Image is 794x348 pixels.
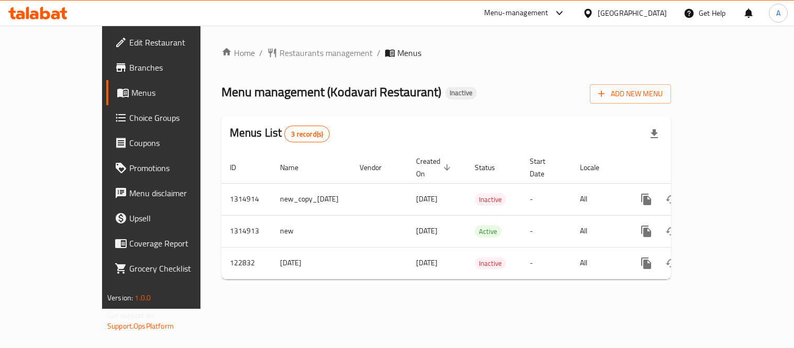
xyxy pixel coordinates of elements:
[475,194,506,206] span: Inactive
[572,183,625,215] td: All
[129,237,226,250] span: Coverage Report
[221,183,272,215] td: 1314914
[129,111,226,124] span: Choice Groups
[106,55,234,80] a: Branches
[221,247,272,279] td: 122832
[230,161,250,174] span: ID
[521,215,572,247] td: -
[129,212,226,224] span: Upsell
[634,187,659,212] button: more
[272,247,351,279] td: [DATE]
[397,47,421,59] span: Menus
[580,161,613,174] span: Locale
[129,137,226,149] span: Coupons
[106,130,234,155] a: Coupons
[106,105,234,130] a: Choice Groups
[475,193,506,206] div: Inactive
[642,121,667,147] div: Export file
[416,256,438,270] span: [DATE]
[416,155,454,180] span: Created On
[106,181,234,206] a: Menu disclaimer
[230,125,330,142] h2: Menus List
[221,80,441,104] span: Menu management ( Kodavari Restaurant )
[475,257,506,270] span: Inactive
[625,152,743,184] th: Actions
[530,155,559,180] span: Start Date
[107,309,155,322] span: Get support on:
[475,161,509,174] span: Status
[106,206,234,231] a: Upsell
[416,192,438,206] span: [DATE]
[360,161,395,174] span: Vendor
[284,126,330,142] div: Total records count
[129,262,226,275] span: Grocery Checklist
[280,161,312,174] span: Name
[634,219,659,244] button: more
[107,319,174,333] a: Support.OpsPlatform
[221,47,671,59] nav: breadcrumb
[659,187,684,212] button: Change Status
[129,187,226,199] span: Menu disclaimer
[590,84,671,104] button: Add New Menu
[659,219,684,244] button: Change Status
[634,251,659,276] button: more
[221,47,255,59] a: Home
[272,183,351,215] td: new_copy_[DATE]
[572,247,625,279] td: All
[776,7,780,19] span: A
[598,87,663,100] span: Add New Menu
[272,215,351,247] td: new
[129,61,226,74] span: Branches
[377,47,381,59] li: /
[521,247,572,279] td: -
[106,231,234,256] a: Coverage Report
[259,47,263,59] li: /
[285,129,329,139] span: 3 record(s)
[521,183,572,215] td: -
[106,256,234,281] a: Grocery Checklist
[135,291,151,305] span: 1.0.0
[572,215,625,247] td: All
[279,47,373,59] span: Restaurants management
[106,155,234,181] a: Promotions
[659,251,684,276] button: Change Status
[131,86,226,99] span: Menus
[107,291,133,305] span: Version:
[416,224,438,238] span: [DATE]
[267,47,373,59] a: Restaurants management
[129,162,226,174] span: Promotions
[445,87,477,99] div: Inactive
[106,30,234,55] a: Edit Restaurant
[475,226,501,238] span: Active
[598,7,667,19] div: [GEOGRAPHIC_DATA]
[484,7,549,19] div: Menu-management
[221,152,743,279] table: enhanced table
[445,88,477,97] span: Inactive
[221,215,272,247] td: 1314913
[129,36,226,49] span: Edit Restaurant
[106,80,234,105] a: Menus
[475,225,501,238] div: Active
